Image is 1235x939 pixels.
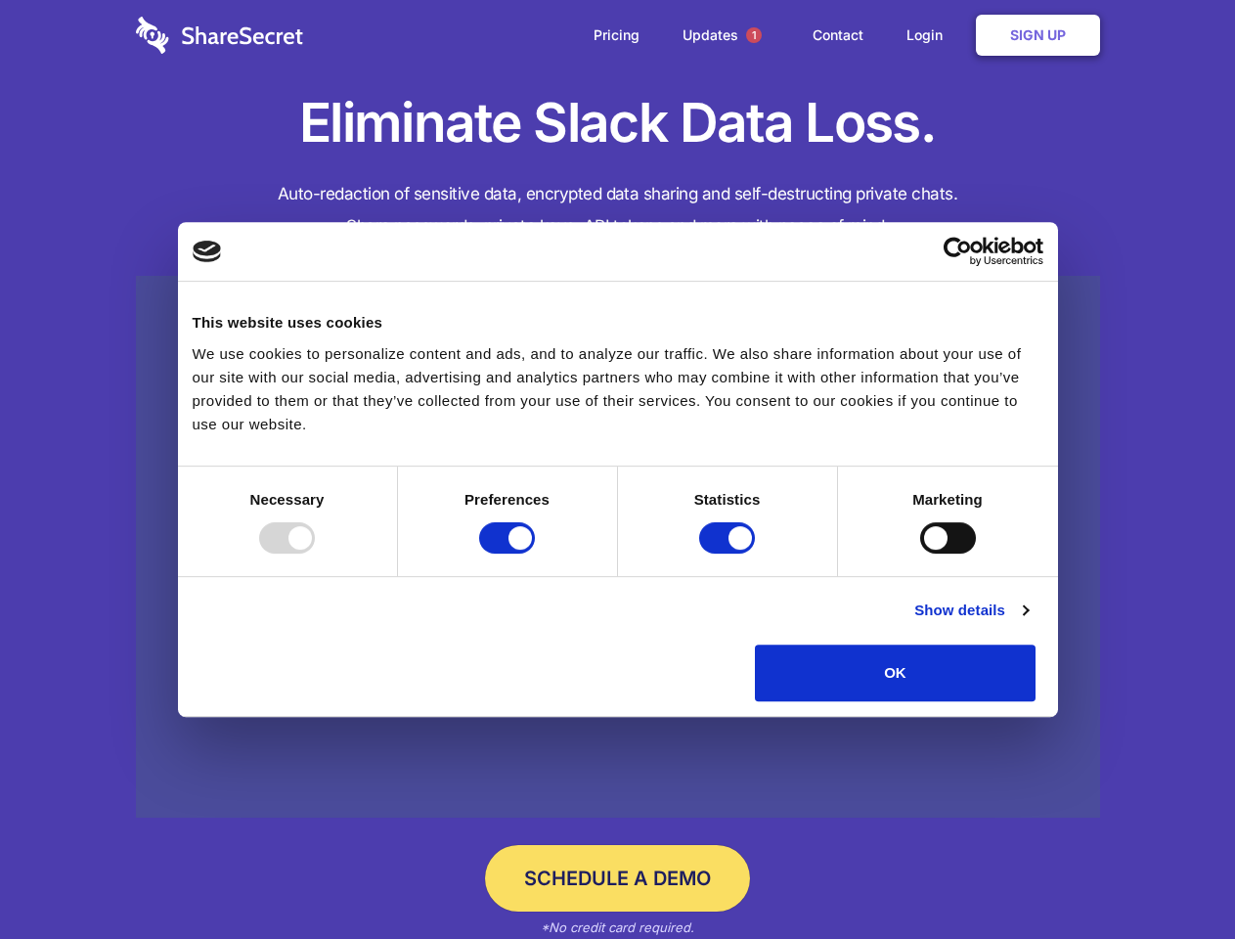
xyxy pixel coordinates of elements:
div: This website uses cookies [193,311,1043,335]
strong: Necessary [250,491,325,508]
em: *No credit card required. [541,919,694,935]
strong: Marketing [912,491,983,508]
a: Sign Up [976,15,1100,56]
strong: Preferences [464,491,550,508]
a: Usercentrics Cookiebot - opens in a new window [872,237,1043,266]
a: Contact [793,5,883,66]
a: Login [887,5,972,66]
a: Schedule a Demo [485,845,750,912]
strong: Statistics [694,491,761,508]
a: Pricing [574,5,659,66]
div: We use cookies to personalize content and ads, and to analyze our traffic. We also share informat... [193,342,1043,436]
img: logo-wordmark-white-trans-d4663122ce5f474addd5e946df7df03e33cb6a1c49d2221995e7729f52c070b2.svg [136,17,303,54]
h1: Eliminate Slack Data Loss. [136,88,1100,158]
a: Wistia video thumbnail [136,276,1100,819]
span: 1 [746,27,762,43]
h4: Auto-redaction of sensitive data, encrypted data sharing and self-destructing private chats. Shar... [136,178,1100,243]
a: Show details [914,599,1028,622]
img: logo [193,241,222,262]
button: OK [755,645,1036,701]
